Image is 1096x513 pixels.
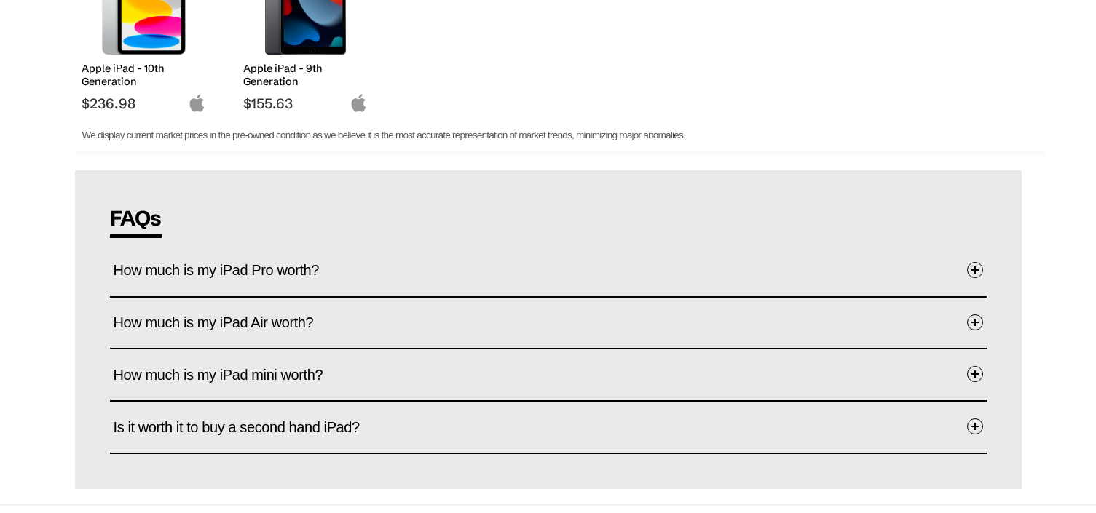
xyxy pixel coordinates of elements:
span: How much is my iPad Air worth? [114,300,336,345]
span: $155.63 [243,95,368,112]
img: apple-logo [188,94,206,112]
button: Is it worth it to buy a second hand iPad? [114,405,983,449]
span: Is it worth it to buy a second hand iPad? [114,405,382,450]
h2: Apple iPad - 9th Generation [243,62,368,88]
button: How much is my iPad Air worth? [114,301,983,345]
span: How much is my iPad Pro worth? [114,247,342,293]
p: We display current market prices in the pre-owned condition as we believe it is the most accurate... [82,127,991,144]
span: FAQs [110,205,162,238]
button: How much is my iPad mini worth? [114,353,983,397]
span: How much is my iPad mini worth? [114,352,345,397]
img: apple-logo [350,94,368,112]
h2: Apple iPad - 10th Generation [82,62,206,88]
button: How much is my iPad Pro worth? [114,249,983,293]
span: $236.98 [82,95,206,112]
